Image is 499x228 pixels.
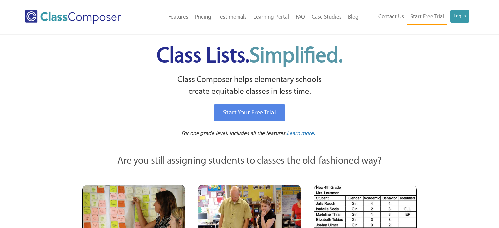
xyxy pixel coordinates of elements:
p: Are you still assigning students to classes the old-fashioned way? [82,154,417,169]
a: Case Studies [308,10,345,25]
a: FAQ [292,10,308,25]
a: Learn more. [287,130,315,138]
a: Start Your Free Trial [214,104,285,121]
a: Pricing [192,10,215,25]
a: Blog [345,10,362,25]
img: Class Composer [25,10,121,24]
a: Testimonials [215,10,250,25]
span: For one grade level. Includes all the features. [181,131,287,136]
nav: Header Menu [362,10,469,25]
span: Class Lists. [157,46,343,67]
p: Class Composer helps elementary schools create equitable classes in less time. [81,74,418,98]
a: Learning Portal [250,10,292,25]
a: Contact Us [375,10,407,24]
nav: Header Menu [142,10,362,25]
span: Simplified. [249,46,343,67]
span: Learn more. [287,131,315,136]
a: Features [165,10,192,25]
span: Start Your Free Trial [223,110,276,116]
a: Log In [450,10,469,23]
a: Start Free Trial [407,10,447,25]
